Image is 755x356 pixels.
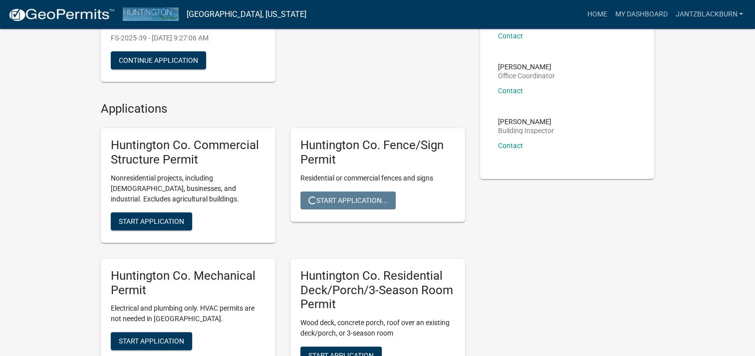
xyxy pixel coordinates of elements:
h5: Huntington Co. Commercial Structure Permit [111,138,265,167]
button: Start Application... [300,191,396,209]
a: [GEOGRAPHIC_DATA], [US_STATE] [187,6,306,23]
a: JantzBlackburn [671,5,747,24]
p: [PERSON_NAME] [498,63,555,70]
p: Electrical and plumbing only. HVAC permits are not needed in [GEOGRAPHIC_DATA]. [111,303,265,324]
p: FS-2025-39 - [DATE] 9:27:06 AM [111,33,265,43]
p: Building Inspector [498,127,554,134]
a: My Dashboard [611,5,671,24]
a: Contact [498,142,523,150]
button: Continue Application [111,51,206,69]
h5: Huntington Co. Mechanical Permit [111,269,265,298]
a: Home [583,5,611,24]
img: Huntington County, Indiana [123,7,179,21]
h4: Applications [101,102,465,116]
a: Contact [498,32,523,40]
p: Nonresidential projects, including [DEMOGRAPHIC_DATA], businesses, and industrial. Excludes agric... [111,173,265,204]
button: Start Application [111,212,192,230]
h5: Huntington Co. Fence/Sign Permit [300,138,455,167]
p: Residential or commercial fences and signs [300,173,455,183]
a: Contact [498,87,523,95]
button: Start Application [111,332,192,350]
p: Office Coordinator [498,72,555,79]
h5: Huntington Co. Residential Deck/Porch/3-Season Room Permit [300,269,455,312]
span: Start Application [119,337,184,345]
p: Wood deck, concrete porch, roof over an existing deck/porch, or 3-season room [300,318,455,339]
p: [PERSON_NAME] [498,118,554,125]
span: Start Application [119,217,184,225]
span: Start Application... [308,196,388,204]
